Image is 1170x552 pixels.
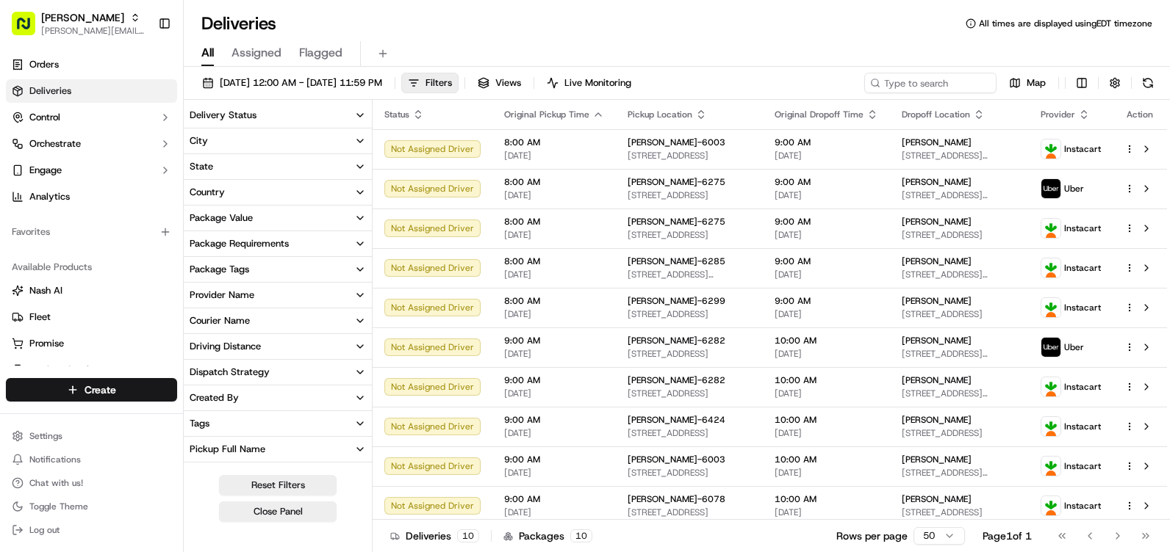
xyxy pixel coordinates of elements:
div: Driving Distance [190,340,261,353]
div: Action [1124,109,1155,120]
span: [DATE] [504,229,604,241]
a: 💻API Documentation [118,207,242,233]
span: [PERSON_NAME]-6078 [628,493,725,505]
span: [STREET_ADDRESS] [902,229,1017,241]
span: [PERSON_NAME][EMAIL_ADDRESS][PERSON_NAME][DOMAIN_NAME] [41,25,146,37]
span: Live Monitoring [564,76,631,90]
button: Toggle Theme [6,496,177,517]
button: Live Monitoring [540,73,638,93]
span: [PERSON_NAME] [902,255,972,267]
span: [PERSON_NAME] [902,335,972,346]
span: [DATE] 12:00 AM - [DATE] 11:59 PM [220,76,382,90]
button: Chat with us! [6,473,177,493]
span: Promise [29,337,64,350]
span: [DATE] [504,348,604,360]
button: Start new chat [250,145,268,162]
span: [DATE] [775,506,878,518]
span: Instacart [1064,460,1101,472]
button: Nash AI [6,279,177,302]
div: Pickup Full Name [190,443,265,456]
span: Create [85,382,116,397]
span: [STREET_ADDRESS] [628,308,751,320]
span: 9:00 AM [775,295,878,307]
span: All times are displayed using EDT timezone [979,18,1152,29]
div: Page 1 of 1 [983,529,1032,543]
a: 📗Knowledge Base [9,207,118,233]
div: Packages [503,529,592,543]
span: [STREET_ADDRESS][PERSON_NAME] [902,269,1017,280]
h1: Deliveries [201,12,276,35]
span: [PERSON_NAME]-6275 [628,216,725,228]
button: Log out [6,520,177,540]
button: Notifications [6,449,177,470]
img: profile_uber_ahold_partner.png [1041,179,1060,198]
span: [STREET_ADDRESS] [902,427,1017,439]
span: Instacart [1064,222,1101,234]
button: Create [6,378,177,402]
img: profile_instacart_ahold_partner.png [1041,258,1060,277]
span: 10:00 AM [775,454,878,465]
span: [STREET_ADDRESS] [628,150,751,161]
span: 9:00 AM [504,493,604,505]
div: Tags [190,417,209,430]
span: Knowledge Base [29,213,112,228]
span: 8:00 AM [504,176,604,188]
img: profile_instacart_ahold_partner.png [1041,139,1060,159]
span: Original Dropoff Time [775,109,864,120]
span: 10:00 AM [775,335,878,346]
div: Package Requirements [190,237,289,250]
span: Pylon [146,249,178,260]
a: Powered byPylon [104,248,178,260]
span: [PERSON_NAME]-6003 [628,137,725,148]
button: Tags [184,411,372,436]
span: Pickup Location [628,109,692,120]
span: Uber [1064,183,1084,195]
div: 10 [570,529,592,542]
span: API Documentation [139,213,236,228]
img: profile_instacart_ahold_partner.png [1041,457,1060,476]
button: State [184,154,372,179]
span: [STREET_ADDRESS] [628,427,751,439]
span: [PERSON_NAME]-6299 [628,295,725,307]
button: Delivery Status [184,103,372,128]
a: Analytics [6,185,177,208]
span: Instacart [1064,262,1101,274]
span: Control [29,111,60,124]
button: City [184,128,372,153]
button: Driving Distance [184,334,372,359]
span: 10:00 AM [775,414,878,426]
button: [PERSON_NAME] [41,10,124,25]
span: [PERSON_NAME]-6282 [628,374,725,386]
span: 10:00 AM [775,493,878,505]
span: [DATE] [775,269,878,280]
span: [PERSON_NAME] [902,414,972,426]
span: [DATE] [775,427,878,439]
span: [PERSON_NAME] [902,137,972,148]
span: [STREET_ADDRESS] [628,467,751,479]
span: [PERSON_NAME]-6282 [628,335,725,346]
span: 9:00 AM [775,176,878,188]
img: profile_instacart_ahold_partner.png [1041,377,1060,396]
span: 9:00 AM [504,414,604,426]
span: [DATE] [504,150,604,161]
span: [PERSON_NAME] [902,493,972,505]
span: Instacart [1064,421,1101,432]
span: [STREET_ADDRESS][PERSON_NAME] [902,348,1017,360]
span: [DATE] [775,229,878,241]
span: [STREET_ADDRESS] [628,189,751,201]
a: Orders [6,53,177,76]
span: Views [495,76,521,90]
span: Instacart [1064,302,1101,313]
button: Map [1002,73,1052,93]
span: [DATE] [775,467,878,479]
span: [STREET_ADDRESS] [902,308,1017,320]
span: Notifications [29,454,81,465]
span: Nash AI [29,284,62,297]
p: Rows per page [836,529,908,543]
button: Orchestrate [6,132,177,156]
div: Start new chat [50,140,241,155]
span: Dropoff Location [902,109,970,120]
span: All [201,44,214,62]
img: profile_instacart_ahold_partner.png [1041,298,1060,317]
